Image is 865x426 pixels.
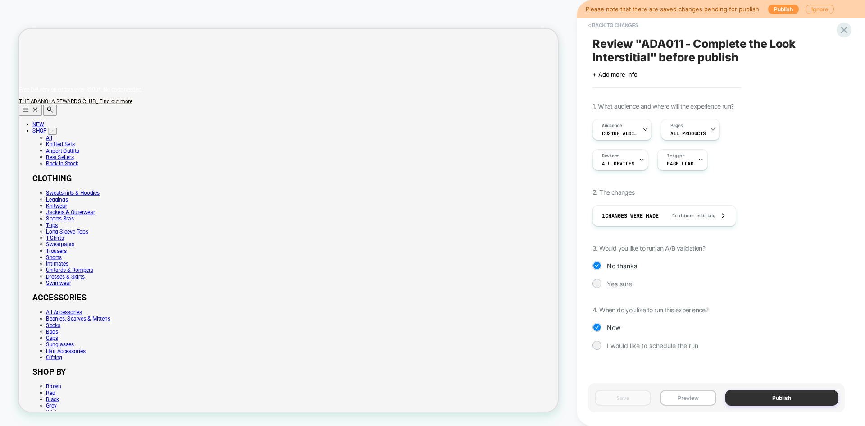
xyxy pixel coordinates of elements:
a: Unitards & Rompers [36,317,99,326]
span: ALL PRODUCTS [670,130,706,137]
a: All Accessories [36,374,84,382]
span: Pages [670,123,683,129]
a: SHOP [18,132,37,140]
a: T-Shirts [36,275,60,283]
a: Sweatpants [36,283,74,292]
a: Sports Bras [36,249,73,257]
button: < Back to changes [583,18,643,32]
span: Devices [602,153,619,159]
a: Jackets & Outerwear [36,240,101,249]
a: Socks [36,391,55,399]
span: 1. What audience and where will the experience run? [592,102,733,110]
span: Audience [602,123,622,129]
a: Best Sellers [36,167,73,175]
span: + Add more info [592,71,637,78]
a: Sunglasses [36,417,73,425]
button: Save [595,390,651,406]
a: Dresses & Skirts [36,326,87,334]
a: Shorts [36,300,57,309]
a: Bags [36,399,52,408]
a: Back in Stock [36,175,79,184]
span: Yes sure [607,280,632,288]
span: 2. The changes [592,188,635,196]
span: Custom Audience [602,130,638,137]
a: Beanies, Scarves & Mittens [36,382,122,391]
span: No thanks [607,262,637,270]
a: Knitted Sets [36,150,74,158]
span: Continue editing [663,213,715,219]
span: 4. When do you like to run this experience? [592,306,708,314]
span: Review " ADA011 - Complete the Look Interstitial " before publish [592,37,840,64]
span: Trigger [667,153,684,159]
a: Sweatshirts & Hoodies [36,215,108,223]
a: Trousers [36,292,64,300]
button: Publish [725,390,838,406]
a: Intimates [36,309,66,317]
a: Leggings [36,223,65,232]
span: ALL DEVICES [602,160,634,167]
span: I would like to schedule the run [607,342,698,349]
a: Tops [36,257,52,266]
span: 3. Would you like to run an A/B validation? [592,244,705,252]
span: Page Load [667,160,693,167]
a: NEW [18,123,33,132]
a: Caps [36,408,52,417]
button: Preview [660,390,716,406]
a: Airport Outfits [36,158,80,167]
span: 1 Changes were made [602,212,659,220]
h2: CLOTHING [18,193,719,206]
h2: ACCESSORIES [18,352,719,365]
button: Publish [768,5,799,14]
span: Now [607,324,620,331]
a: Long Sleeve Tops [36,266,92,275]
a: Swimwear [36,334,69,343]
a: All [36,141,44,150]
button: Ignore [806,5,834,14]
a: Knitwear [36,232,64,240]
